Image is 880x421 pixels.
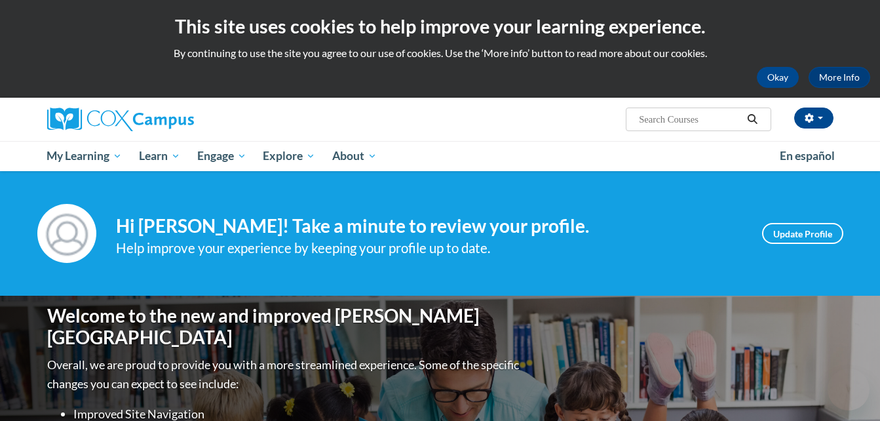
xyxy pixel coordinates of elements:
[332,148,377,164] span: About
[47,108,194,131] img: Cox Campus
[828,369,870,411] iframe: Button to launch messaging window
[139,148,180,164] span: Learn
[10,46,870,60] p: By continuing to use the site you agree to our use of cookies. Use the ‘More info’ button to read...
[39,141,131,171] a: My Learning
[742,111,762,127] button: Search
[10,13,870,39] h2: This site uses cookies to help improve your learning experience.
[28,141,853,171] div: Main menu
[794,108,833,129] button: Account Settings
[189,141,255,171] a: Engage
[638,111,742,127] input: Search Courses
[757,67,799,88] button: Okay
[116,215,742,237] h4: Hi [PERSON_NAME]! Take a minute to review your profile.
[771,142,843,170] a: En español
[324,141,385,171] a: About
[47,355,522,393] p: Overall, we are proud to provide you with a more streamlined experience. Some of the specific cha...
[47,305,522,349] h1: Welcome to the new and improved [PERSON_NAME][GEOGRAPHIC_DATA]
[37,204,96,263] img: Profile Image
[762,223,843,244] a: Update Profile
[47,108,296,131] a: Cox Campus
[254,141,324,171] a: Explore
[780,149,835,163] span: En español
[116,237,742,259] div: Help improve your experience by keeping your profile up to date.
[130,141,189,171] a: Learn
[47,148,122,164] span: My Learning
[809,67,870,88] a: More Info
[197,148,246,164] span: Engage
[263,148,315,164] span: Explore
